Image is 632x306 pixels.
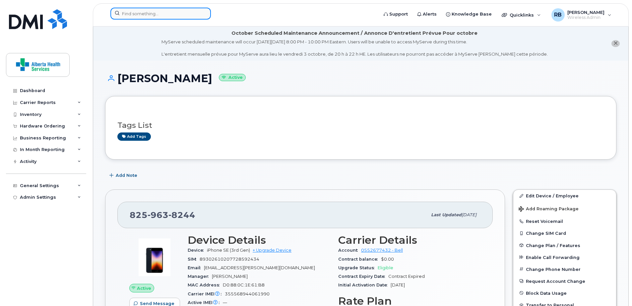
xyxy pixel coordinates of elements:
div: October Scheduled Maintenance Announcement / Annonce D'entretient Prévue Pour octobre [231,30,477,37]
span: SIM [188,257,200,262]
button: Enable Call Forwarding [513,251,616,263]
span: Manager [188,274,212,279]
button: Change Phone Number [513,263,616,275]
button: Block Data Usage [513,287,616,299]
span: [DATE] [462,212,476,217]
span: 8244 [168,210,195,220]
img: image20231002-3703462-1angbar.jpeg [135,237,174,277]
span: 89302610207728592434 [200,257,259,262]
span: 355568944061990 [225,291,270,296]
span: Initial Activation Date [338,282,391,287]
span: 825 [130,210,195,220]
a: Add tags [117,132,151,141]
button: Add Note [105,170,143,181]
span: Contract Expiry Date [338,274,388,279]
span: Carrier IMEI [188,291,225,296]
a: Edit Device / Employee [513,190,616,202]
span: [PERSON_NAME] [212,274,248,279]
div: MyServe scheduled maintenance will occur [DATE][DATE] 8:00 PM - 10:00 PM Eastern. Users will be u... [161,39,548,57]
h1: [PERSON_NAME] [105,73,616,84]
span: Device [188,248,207,253]
span: 963 [148,210,168,220]
span: Email [188,265,204,270]
span: [EMAIL_ADDRESS][PERSON_NAME][DOMAIN_NAME] [204,265,315,270]
span: D0:88:0C:1E:61:B8 [223,282,265,287]
span: Change Plan / Features [526,243,580,248]
span: Enable Call Forwarding [526,255,580,260]
span: Contract Expired [388,274,425,279]
span: Active [137,285,151,291]
button: Add Roaming Package [513,202,616,215]
span: iPhone SE (3rd Gen) [207,248,250,253]
button: Change SIM Card [513,227,616,239]
h3: Carrier Details [338,234,481,246]
button: Request Account Change [513,275,616,287]
a: + Upgrade Device [253,248,291,253]
button: close notification [611,40,620,47]
span: Upgrade Status [338,265,378,270]
span: Last updated [431,212,462,217]
span: Contract balance [338,257,381,262]
span: — [223,300,227,305]
h3: Tags List [117,121,604,129]
span: Active IMEI [188,300,223,305]
span: Account [338,248,361,253]
h3: Device Details [188,234,330,246]
span: Add Roaming Package [519,206,579,213]
span: Eligible [378,265,393,270]
span: $0.00 [381,257,394,262]
span: [DATE] [391,282,405,287]
small: Active [219,74,246,81]
span: MAC Address [188,282,223,287]
span: Add Note [116,172,137,178]
a: 0552677432 - Bell [361,248,403,253]
button: Change Plan / Features [513,239,616,251]
button: Reset Voicemail [513,215,616,227]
